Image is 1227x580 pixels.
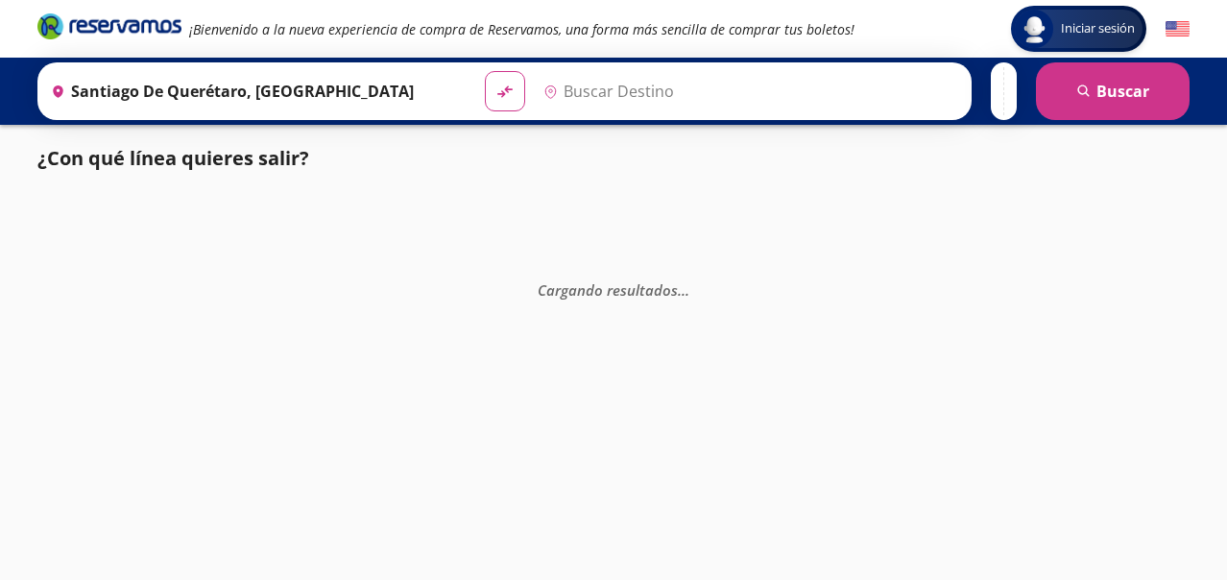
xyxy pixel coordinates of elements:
[686,280,689,300] span: .
[536,67,962,115] input: Buscar Destino
[43,67,469,115] input: Buscar Origen
[678,280,682,300] span: .
[1166,17,1190,41] button: English
[1053,19,1143,38] span: Iniciar sesión
[37,144,309,173] p: ¿Con qué línea quieres salir?
[538,280,689,300] em: Cargando resultados
[37,12,181,46] a: Brand Logo
[1036,62,1190,120] button: Buscar
[189,20,854,38] em: ¡Bienvenido a la nueva experiencia de compra de Reservamos, una forma más sencilla de comprar tus...
[37,12,181,40] i: Brand Logo
[682,280,686,300] span: .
